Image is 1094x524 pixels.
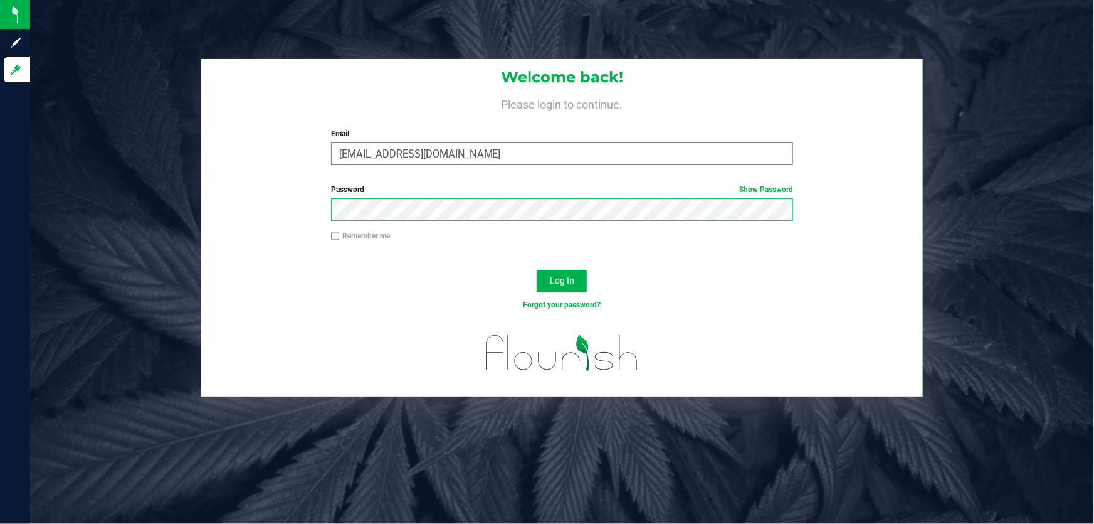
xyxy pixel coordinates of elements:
[201,69,923,85] h1: Welcome back!
[472,324,653,382] img: flourish_logo.svg
[739,185,793,194] a: Show Password
[523,301,601,309] a: Forgot your password?
[537,270,587,292] button: Log In
[331,232,340,240] input: Remember me
[550,275,574,286] span: Log In
[331,230,390,242] label: Remember me
[331,128,794,139] label: Email
[9,36,22,49] inline-svg: Sign up
[201,95,923,110] h4: Please login to continue.
[9,63,22,76] inline-svg: Log in
[331,185,364,194] span: Password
